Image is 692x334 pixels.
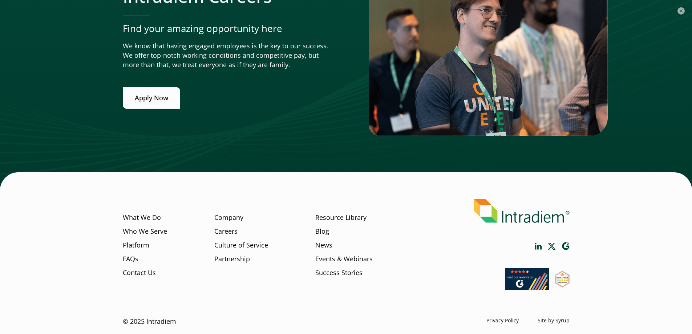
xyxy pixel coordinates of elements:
a: What We Do [123,213,161,222]
a: Link opens in a new window [505,283,549,292]
a: News [315,241,332,250]
a: Link opens in a new window [548,243,556,250]
a: Apply Now [123,87,180,109]
a: Resource Library [315,213,367,222]
a: Events & Webinars [315,254,373,264]
a: Platform [123,241,149,250]
img: Read our reviews on G2 [505,268,549,290]
a: Company [214,213,243,222]
a: Privacy Policy [486,317,519,324]
p: © 2025 Intradiem [123,317,176,327]
img: Intradiem [474,199,570,223]
a: Who We Serve [123,227,167,236]
button: × [677,7,685,15]
p: We know that having engaged employees is the key to our success. We offer top-notch working condi... [123,41,331,70]
p: Find your amazing opportunity here [123,22,331,35]
a: Partnership [214,254,250,264]
a: Link opens in a new window [555,281,570,289]
a: Link opens in a new window [535,243,542,250]
a: Site by Syrup [538,317,570,324]
a: Success Stories [315,268,363,278]
a: Culture of Service [214,241,268,250]
a: Blog [315,227,329,236]
a: Careers [214,227,238,236]
a: Link opens in a new window [562,242,570,250]
a: Contact Us [123,268,156,278]
a: FAQs [123,254,138,264]
img: SourceForge User Reviews [555,271,570,287]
